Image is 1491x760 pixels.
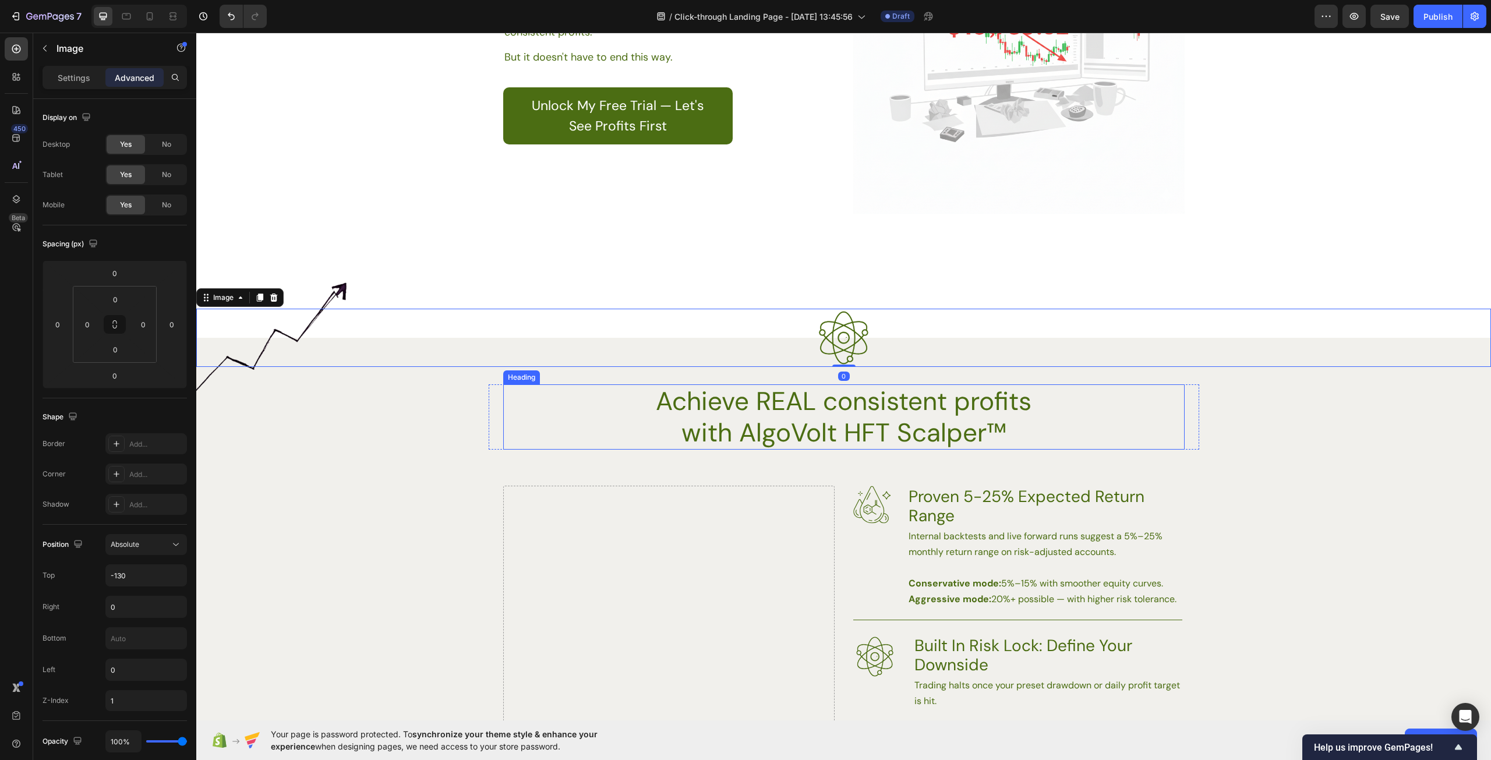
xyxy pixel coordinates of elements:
span: Yes [120,169,132,180]
span: Draft [892,11,910,22]
span: No [162,169,171,180]
input: 0 [163,316,181,333]
div: Border [43,439,65,449]
input: Auto [106,659,186,680]
p: Unlock My Free Trial — Let's See Profits First [331,63,513,104]
input: 0px [135,316,152,333]
h3: Proven 5-25% Expected Return Range [711,453,986,494]
div: Image [15,260,40,270]
p: Advanced [115,72,154,84]
div: Display on [43,110,93,126]
div: Top [43,570,55,581]
span: Help us improve GemPages! [1314,742,1451,753]
div: Publish [1423,10,1453,23]
img: gempages_586241475050734275-da90f654-a0fa-45ac-9663-2d86492baa48.svg [657,453,695,491]
input: Auto [106,628,186,649]
input: Auto [106,731,141,752]
span: Absolute [111,540,139,549]
input: 0 [103,264,126,282]
span: synchronize your theme style & enhance your experience [271,729,598,751]
button: Publish [1414,5,1462,28]
span: / [669,10,672,23]
div: 0 [642,339,653,348]
div: Desktop [43,139,70,150]
button: Show survey - Help us improve GemPages! [1314,740,1465,754]
span: Save [1380,12,1400,22]
button: 7 [5,5,87,28]
span: Click-through Landing Page - [DATE] 13:45:56 [674,10,853,23]
div: Heading [309,340,341,350]
div: Open Intercom Messenger [1451,703,1479,731]
div: Bottom [43,633,66,644]
p: Trading halts once your preset drawdown or daily profit target is hit. [718,645,985,676]
p: Settings [58,72,90,84]
div: Left [43,664,55,675]
div: Right [43,602,59,612]
input: 0px [79,316,96,333]
h3: Built In Risk Lock: Define Your Downside [717,602,986,644]
span: No [162,200,171,210]
img: gempages_586241475050734275-3ec70de7-29f3-4c3f-b1b1-3d80c931803b.svg [657,602,701,646]
div: Position [43,537,85,553]
input: 0 [103,367,126,384]
div: Beta [9,213,28,222]
div: Add... [129,500,184,510]
h2: Achieve REAL consistent profits with AlgoVolt HFT Scalper™ [439,352,856,417]
input: 0 [49,316,66,333]
button: Absolute [105,534,187,555]
a: Unlock My Free Trial — Let's See Profits First [307,55,536,112]
p: 20%+ possible — with higher risk tolerance. [712,558,985,574]
p: Image [56,41,156,55]
span: Yes [120,139,132,150]
span: Yes [120,200,132,210]
div: Shadow [43,499,69,510]
div: Tablet [43,169,63,180]
p: 5%–15% with smoother equity curves. [712,543,985,558]
input: 0px [104,341,127,358]
div: Opacity [43,734,84,750]
div: Z-Index [43,695,69,706]
strong: Conservative mode: [712,545,805,557]
div: Shape [43,409,80,425]
input: Auto [106,596,186,617]
div: Corner [43,469,66,479]
input: Auto [106,565,186,586]
button: Allow access [1405,729,1477,752]
span: No [162,139,171,150]
img: gempages_586241475050734275-3ec70de7-29f3-4c3f-b1b1-3d80c931803b.svg [619,276,677,334]
span: Your page is password protected. To when designing pages, we need access to your store password. [271,728,643,752]
div: Add... [129,439,184,450]
div: Mobile [43,200,65,210]
p: 7 [76,9,82,23]
div: 450 [11,124,28,133]
button: Save [1370,5,1409,28]
div: Undo/Redo [220,5,267,28]
div: Spacing (px) [43,236,100,252]
input: 0px [104,291,127,308]
iframe: Design area [196,33,1491,720]
p: Internal backtests and live forward runs suggest a 5%–25% monthly return range on risk-adjusted a... [712,496,985,527]
strong: Aggressive mode: [712,560,795,572]
div: Add... [129,469,184,480]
